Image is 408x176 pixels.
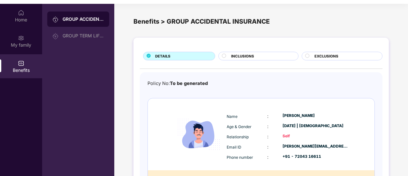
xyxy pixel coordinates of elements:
[172,108,225,161] img: icon
[133,17,389,27] div: Benefits > GROUP ACCIDENTAL INSURANCE
[267,113,268,119] span: :
[18,35,24,41] img: svg+xml;base64,PHN2ZyB3aWR0aD0iMjAiIGhlaWdodD0iMjAiIHZpZXdCb3g9IjAgMCAyMCAyMCIgZmlsbD0ibm9uZSIgeG...
[227,124,252,129] span: Age & Gender
[63,33,104,38] div: GROUP TERM LIFE INSURANCE
[170,80,208,86] span: To be generated
[227,114,238,119] span: Name
[227,134,249,139] span: Relationship
[283,113,348,119] div: [PERSON_NAME]
[147,80,208,87] div: Policy No:
[267,154,268,160] span: :
[227,155,253,160] span: Phone number
[267,134,268,139] span: :
[283,133,348,139] div: Self
[267,144,268,149] span: :
[283,123,348,129] div: [DATE] | [DEMOGRAPHIC_DATA]
[52,33,59,39] img: svg+xml;base64,PHN2ZyB3aWR0aD0iMjAiIGhlaWdodD0iMjAiIHZpZXdCb3g9IjAgMCAyMCAyMCIgZmlsbD0ibm9uZSIgeG...
[52,16,59,23] img: svg+xml;base64,PHN2ZyB3aWR0aD0iMjAiIGhlaWdodD0iMjAiIHZpZXdCb3g9IjAgMCAyMCAyMCIgZmlsbD0ibm9uZSIgeG...
[18,10,24,16] img: svg+xml;base64,PHN2ZyBpZD0iSG9tZSIgeG1sbnM9Imh0dHA6Ly93d3cudzMub3JnLzIwMDAvc3ZnIiB3aWR0aD0iMjAiIG...
[283,154,348,160] div: +91 - 72043 16611
[314,53,338,59] span: EXCLUSIONS
[155,53,170,59] span: DETAILS
[283,143,348,149] div: [PERSON_NAME][EMAIL_ADDRESS][PERSON_NAME][DOMAIN_NAME]
[63,16,104,22] div: GROUP ACCIDENTAL INSURANCE
[227,145,241,149] span: Email ID
[267,124,268,129] span: :
[231,53,254,59] span: INCLUSIONS
[18,60,24,66] img: svg+xml;base64,PHN2ZyBpZD0iQmVuZWZpdHMiIHhtbG5zPSJodHRwOi8vd3d3LnczLm9yZy8yMDAwL3N2ZyIgd2lkdGg9Ij...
